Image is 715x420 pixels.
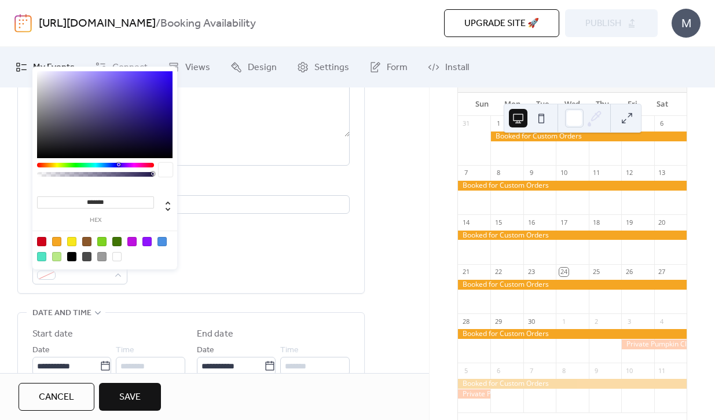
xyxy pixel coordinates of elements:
div: Wed [558,93,588,116]
div: 19 [625,218,633,227]
span: Design [248,61,277,75]
div: #000000 [67,252,76,261]
div: #B8E986 [52,252,61,261]
span: Date [32,344,50,357]
div: 21 [461,268,470,276]
div: 17 [559,218,568,227]
button: Save [99,383,161,411]
div: 10 [559,169,568,177]
a: Connect [86,52,156,83]
div: #BD10E0 [127,237,137,246]
div: #50E3C2 [37,252,46,261]
div: Thu [587,93,617,116]
span: Connect [112,61,148,75]
div: 9 [592,366,601,375]
span: Settings [314,61,349,75]
div: 1 [559,317,568,326]
div: 24 [559,268,568,276]
div: 26 [625,268,633,276]
div: 29 [494,317,503,326]
span: Save [119,390,141,404]
a: My Events [7,52,83,83]
div: 22 [494,268,503,276]
span: Form [387,61,408,75]
div: 11 [592,169,601,177]
div: Fri [617,93,647,116]
button: Cancel [19,383,94,411]
div: 5 [461,366,470,375]
div: 18 [592,218,601,227]
div: Booked for Custom Orders [458,280,687,290]
div: 20 [658,218,666,227]
div: #D0021B [37,237,46,246]
div: 2 [592,317,601,326]
div: #F5A623 [52,237,61,246]
div: Mon [497,93,527,116]
div: 13 [658,169,666,177]
div: #4A90E2 [157,237,167,246]
span: Upgrade site 🚀 [464,17,539,31]
label: hex [37,217,154,224]
div: #9B9B9B [97,252,107,261]
a: Install [419,52,478,83]
div: End date [197,327,233,341]
div: 14 [461,218,470,227]
b: Booking Availability [160,13,256,35]
div: Start date [32,327,73,341]
div: #F8E71C [67,237,76,246]
span: Date and time [32,306,91,320]
div: #FFFFFF [112,252,122,261]
a: [URL][DOMAIN_NAME] [39,13,156,35]
div: #7ED321 [97,237,107,246]
div: 28 [461,317,470,326]
div: Booked for Custom Orders [490,132,687,141]
div: 7 [461,169,470,177]
div: Sun [467,93,497,116]
a: Settings [288,52,358,83]
div: 31 [461,119,470,128]
button: Upgrade site 🚀 [444,9,559,37]
a: Views [159,52,219,83]
div: Booked for Custom Orders [458,329,687,339]
div: #9013FE [142,237,152,246]
div: Booked for Custom Orders [458,231,687,240]
div: Private Pumpkin Class Cookie Decorating Class AVAILABLE to Book [458,389,490,399]
a: Form [361,52,416,83]
div: 15 [494,218,503,227]
div: 4 [658,317,666,326]
div: 27 [658,268,666,276]
div: Private Pumpkin Class Cookie Decorating Class AVAILABLE to Book [621,339,687,349]
div: 1 [494,119,503,128]
div: 6 [658,119,666,128]
div: M [672,9,701,38]
img: logo [14,14,32,32]
span: Date [197,344,214,357]
div: 7 [527,366,536,375]
div: 8 [559,366,568,375]
div: 11 [658,366,666,375]
span: Time [116,344,134,357]
div: 10 [625,366,633,375]
span: Cancel [39,390,74,404]
span: My Events [33,61,75,75]
div: Booked for Custom Orders [458,181,687,191]
div: Tue [527,93,558,116]
span: Time [280,344,299,357]
b: / [156,13,160,35]
span: Install [445,61,469,75]
div: Location [32,180,347,193]
div: 12 [625,169,633,177]
div: 30 [527,317,536,326]
div: #4A4A4A [82,252,91,261]
div: 16 [527,218,536,227]
span: Views [185,61,210,75]
div: 25 [592,268,601,276]
a: Design [222,52,285,83]
div: 6 [494,366,503,375]
div: #417505 [112,237,122,246]
div: 9 [527,169,536,177]
div: 8 [494,169,503,177]
div: 23 [527,268,536,276]
div: 3 [625,317,633,326]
